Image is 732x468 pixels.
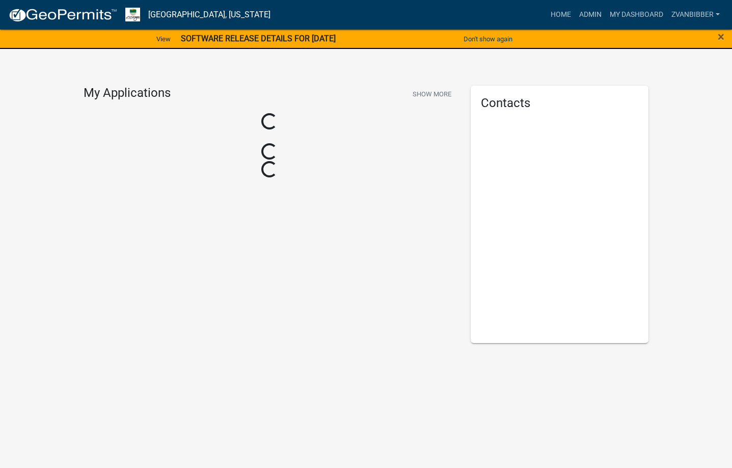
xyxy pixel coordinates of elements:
[148,6,270,23] a: [GEOGRAPHIC_DATA], [US_STATE]
[152,31,175,47] a: View
[718,30,724,44] span: ×
[547,5,575,24] a: Home
[84,86,171,101] h4: My Applications
[606,5,667,24] a: My Dashboard
[575,5,606,24] a: Admin
[718,31,724,43] button: Close
[181,34,336,43] strong: SOFTWARE RELEASE DETAILS FOR [DATE]
[667,5,724,24] a: zvanbibber
[459,31,517,47] button: Don't show again
[409,86,455,102] button: Show More
[125,8,140,21] img: Morgan County, Indiana
[481,96,639,111] h5: Contacts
